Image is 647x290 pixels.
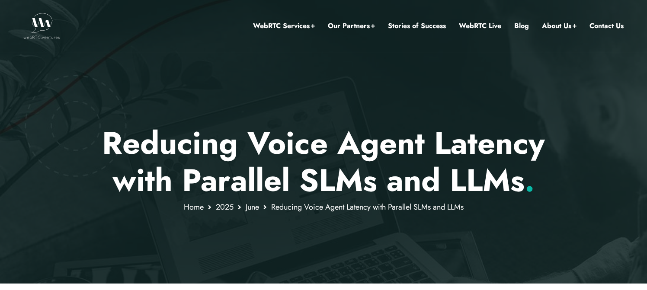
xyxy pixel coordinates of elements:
a: June [246,201,259,213]
img: WebRTC.ventures [23,13,60,39]
a: WebRTC Services [253,20,315,32]
a: Blog [514,20,529,32]
a: Home [184,201,204,213]
span: . [525,158,535,203]
a: 2025 [216,201,234,213]
p: Reducing Voice Agent Latency with Parallel SLMs and LLMs [70,124,577,199]
a: Our Partners [328,20,375,32]
span: Reducing Voice Agent Latency with Parallel SLMs and LLMs [271,201,464,213]
a: About Us [542,20,577,32]
a: Contact Us [589,20,624,32]
a: Stories of Success [388,20,446,32]
a: WebRTC Live [459,20,501,32]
